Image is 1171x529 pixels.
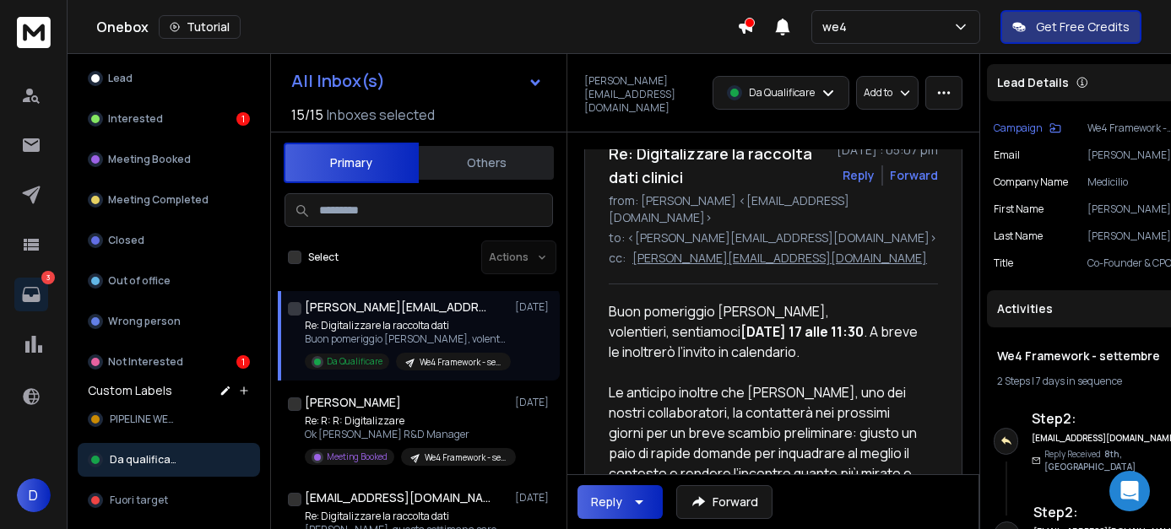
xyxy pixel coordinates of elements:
[108,355,183,369] p: Not Interested
[1036,374,1122,388] span: 7 days in sequence
[609,229,938,246] p: to: <[PERSON_NAME][EMAIL_ADDRESS][DOMAIN_NAME]>
[236,112,250,126] div: 1
[994,175,1068,189] p: Company Name
[419,144,554,181] button: Others
[78,143,260,176] button: Meeting Booked
[78,443,260,477] button: Da qualificare
[632,250,927,267] p: [PERSON_NAME][EMAIL_ADDRESS][DOMAIN_NAME]
[864,86,892,100] p: Add to
[108,72,133,85] p: Lead
[994,121,1043,135] p: Campaign
[78,345,260,379] button: Not Interested1
[822,19,854,35] p: we4
[110,494,168,507] span: Fuori target
[96,15,737,39] div: Onebox
[609,250,626,267] p: cc:
[994,121,1061,135] button: Campaign
[305,489,491,506] h1: [EMAIL_ADDRESS][DOMAIN_NAME]
[997,374,1030,388] span: 2 Steps
[108,274,171,288] p: Out of office
[278,64,556,98] button: All Inbox(s)
[994,229,1043,243] p: Last Name
[41,271,55,284] p: 3
[327,105,435,125] h3: Inboxes selected
[236,355,250,369] div: 1
[291,73,385,89] h1: All Inbox(s)
[994,256,1013,270] p: title
[305,394,401,411] h1: [PERSON_NAME]
[108,193,209,207] p: Meeting Completed
[14,278,48,311] a: 3
[1044,448,1136,472] span: 8th, [GEOGRAPHIC_DATA]
[609,142,827,189] h1: Re: Digitalizzare la raccolta dati clinici
[17,478,51,512] button: D
[591,494,622,510] div: Reply
[609,382,924,524] div: Le anticipo inoltre che [PERSON_NAME], uno dei nostri collaboratori, la contatterà nei prossimi g...
[609,321,924,382] div: volentieri, sentiamoci . A breve le inoltrerò l’invito in calendario.
[1000,10,1141,44] button: Get Free Credits
[749,86,815,100] p: Da Qualificare
[1109,471,1150,511] div: Open Intercom Messenger
[609,192,938,226] p: from: [PERSON_NAME] <[EMAIL_ADDRESS][DOMAIN_NAME]>
[108,234,144,247] p: Closed
[420,356,501,369] p: We4 Framework - settembre
[676,485,773,519] button: Forward
[305,319,507,332] p: Re: Digitalizzare la raccolta dati
[997,74,1069,91] p: Lead Details
[327,355,382,368] p: Da Qualificare
[584,74,702,115] p: [PERSON_NAME][EMAIL_ADDRESS][DOMAIN_NAME]
[1036,19,1130,35] p: Get Free Credits
[88,382,172,399] h3: Custom Labels
[515,300,553,314] p: [DATE]
[305,510,507,523] p: Re: Digitalizzare la raccolta dati
[305,428,507,441] p: Ok [PERSON_NAME] R&D Manager
[515,491,553,505] p: [DATE]
[305,414,507,428] p: Re: R: R: Digitalizzare
[78,264,260,298] button: Out of office
[78,305,260,338] button: Wrong person
[78,224,260,257] button: Closed
[108,315,181,328] p: Wrong person
[577,485,663,519] button: Reply
[78,402,260,436] button: PIPELINE WE4
[291,105,323,125] span: 15 / 15
[327,451,388,463] p: Meeting Booked
[515,396,553,409] p: [DATE]
[994,148,1020,162] p: Email
[305,299,491,316] h1: [PERSON_NAME][EMAIL_ADDRESS][DOMAIN_NAME]
[78,62,260,95] button: Lead
[740,322,864,341] strong: [DATE] 17 alle 11:30
[78,102,260,136] button: Interested1
[305,332,507,346] p: Buon pomeriggio [PERSON_NAME], volentieri, sentiamoci [DATE] 17
[110,413,175,426] span: PIPELINE WE4
[108,153,191,166] p: Meeting Booked
[994,202,1044,216] p: First Name
[890,167,938,184] div: Forward
[110,453,181,467] span: Da qualificare
[78,183,260,217] button: Meeting Completed
[108,112,163,126] p: Interested
[425,451,506,464] p: We4 Framework - settembre
[609,301,924,321] div: Buon pomeriggio [PERSON_NAME],
[159,15,241,39] button: Tutorial
[837,142,938,159] p: [DATE] : 05:07 pm
[78,483,260,517] button: Fuori target
[284,143,419,183] button: Primary
[843,167,875,184] button: Reply
[308,251,339,264] label: Select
